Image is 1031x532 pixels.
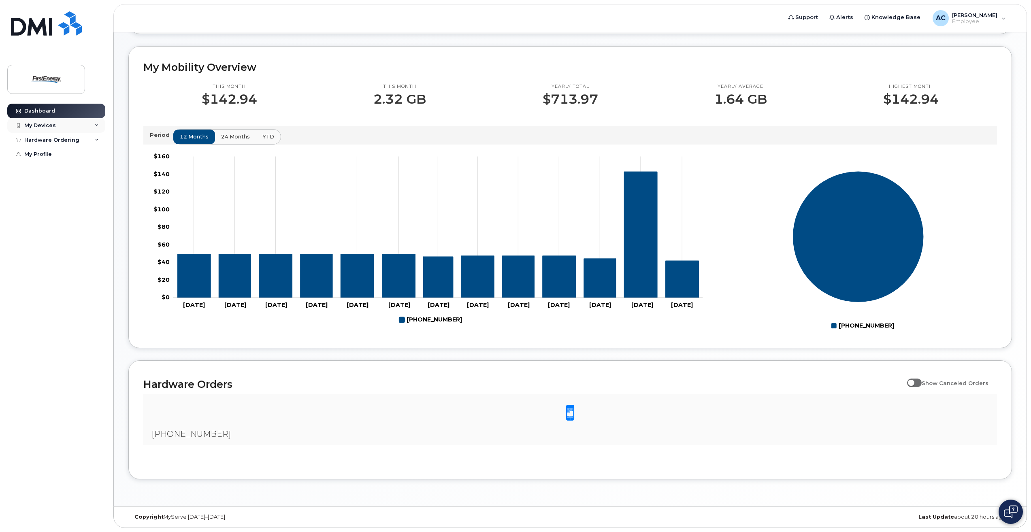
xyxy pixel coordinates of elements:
[952,18,997,25] span: Employee
[162,294,170,301] tspan: $0
[202,83,257,90] p: This month
[153,206,170,213] tspan: $100
[927,10,1012,26] div: Andrea Caraballo
[714,92,767,106] p: 1.64 GB
[153,153,170,160] tspan: $160
[543,92,598,106] p: $713.97
[150,131,173,139] p: Period
[795,13,818,21] span: Support
[373,83,426,90] p: This month
[883,83,939,90] p: Highest month
[153,153,703,327] g: Chart
[143,61,997,73] h2: My Mobility Overview
[153,170,170,178] tspan: $140
[151,429,231,439] span: [PHONE_NUMBER]
[871,13,920,21] span: Knowledge Base
[836,13,853,21] span: Alerts
[907,375,914,382] input: Show Canceled Orders
[467,301,489,309] tspan: [DATE]
[158,258,170,266] tspan: $40
[221,133,250,140] span: 24 months
[859,9,926,26] a: Knowledge Base
[631,301,653,309] tspan: [DATE]
[134,514,164,520] strong: Copyright
[824,9,859,26] a: Alerts
[543,83,598,90] p: Yearly total
[783,9,824,26] a: Support
[262,133,274,140] span: YTD
[883,92,939,106] p: $142.94
[671,301,693,309] tspan: [DATE]
[714,83,767,90] p: Yearly average
[153,188,170,195] tspan: $120
[1004,505,1018,518] img: Open chat
[183,301,205,309] tspan: [DATE]
[265,301,287,309] tspan: [DATE]
[508,301,530,309] tspan: [DATE]
[936,13,946,23] span: AC
[306,301,328,309] tspan: [DATE]
[158,223,170,230] tspan: $80
[590,301,611,309] tspan: [DATE]
[388,301,410,309] tspan: [DATE]
[831,319,894,333] g: Legend
[952,12,997,18] span: [PERSON_NAME]
[373,92,426,106] p: 2.32 GB
[428,301,449,309] tspan: [DATE]
[347,301,369,309] tspan: [DATE]
[202,92,257,106] p: $142.94
[918,514,954,520] strong: Last Update
[158,241,170,248] tspan: $60
[224,301,246,309] tspan: [DATE]
[128,514,423,520] div: MyServe [DATE]–[DATE]
[399,313,462,327] g: Legend
[548,301,570,309] tspan: [DATE]
[922,380,988,386] span: Show Canceled Orders
[718,514,1012,520] div: about 20 hours ago
[143,378,903,390] h2: Hardware Orders
[792,171,924,333] g: Chart
[158,276,170,283] tspan: $20
[792,171,924,303] g: Series
[399,313,462,327] g: 216-551-0067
